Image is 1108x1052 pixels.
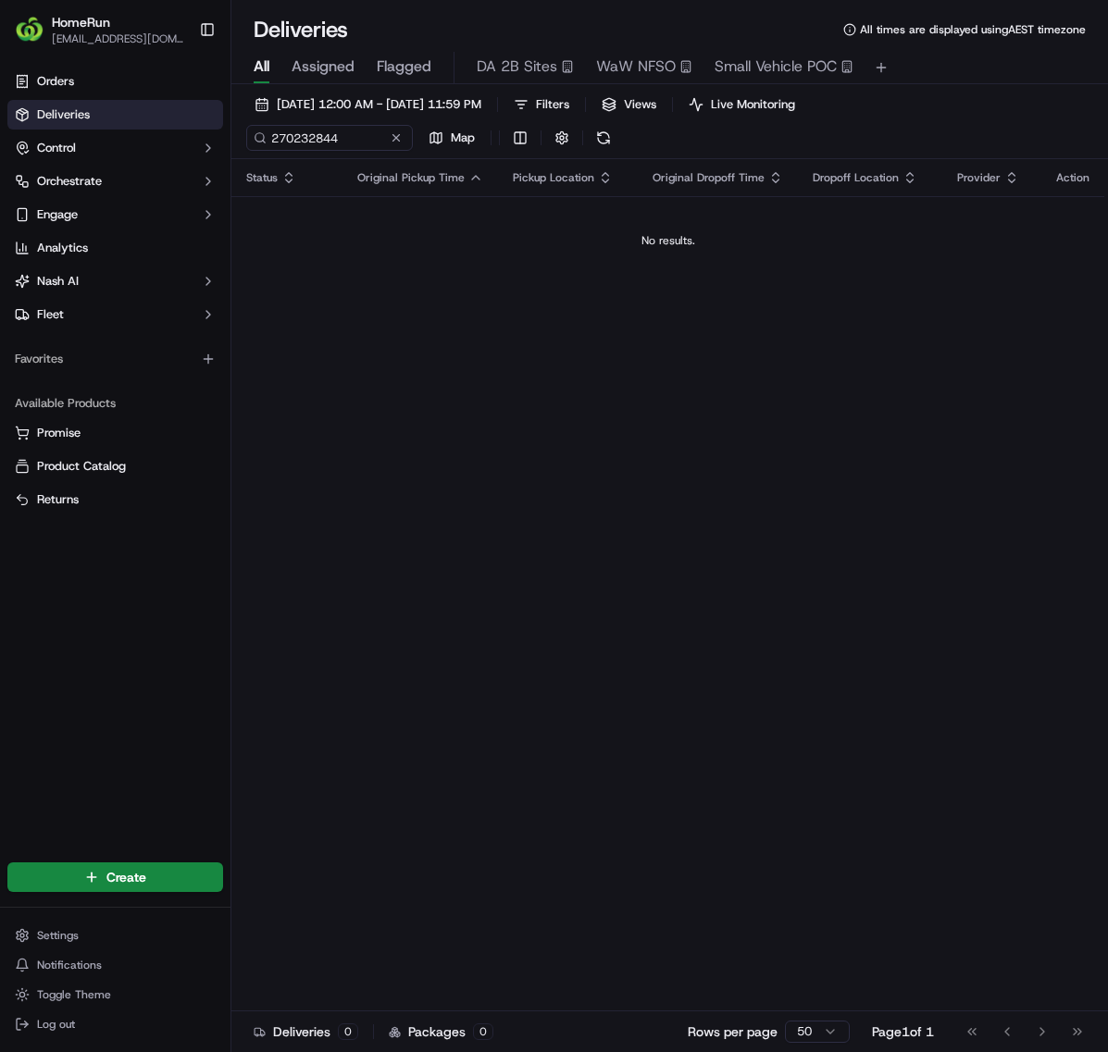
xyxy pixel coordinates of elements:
[37,491,79,508] span: Returns
[15,491,216,508] a: Returns
[246,92,490,118] button: [DATE] 12:00 AM - [DATE] 11:59 PM
[15,458,216,475] a: Product Catalog
[292,56,355,78] span: Assigned
[37,73,74,90] span: Orders
[1056,170,1089,185] div: Action
[505,92,578,118] button: Filters
[7,233,223,263] a: Analytics
[277,96,481,113] span: [DATE] 12:00 AM - [DATE] 11:59 PM
[7,452,223,481] button: Product Catalog
[872,1022,934,1041] div: Page 1 of 1
[680,92,803,118] button: Live Monitoring
[711,96,795,113] span: Live Monitoring
[37,273,79,290] span: Nash AI
[246,125,413,151] input: Type to search
[7,922,223,948] button: Settings
[246,170,278,185] span: Status
[451,130,475,146] span: Map
[420,125,483,151] button: Map
[7,1011,223,1037] button: Log out
[536,96,569,113] span: Filters
[596,56,676,78] span: WaW NFSO
[7,485,223,514] button: Returns
[7,344,223,374] div: Favorites
[389,1022,493,1041] div: Packages
[7,100,223,130] a: Deliveries
[254,15,348,44] h1: Deliveries
[7,67,223,96] a: Orders
[37,206,78,223] span: Engage
[52,13,110,31] button: HomeRun
[106,868,146,886] span: Create
[7,133,223,163] button: Control
[37,958,102,972] span: Notifications
[357,170,465,185] span: Original Pickup Time
[254,1022,358,1041] div: Deliveries
[7,952,223,978] button: Notifications
[37,928,79,943] span: Settings
[7,862,223,892] button: Create
[591,125,616,151] button: Refresh
[15,15,44,44] img: HomeRun
[338,1023,358,1040] div: 0
[239,233,1097,248] div: No results.
[473,1023,493,1040] div: 0
[37,106,90,123] span: Deliveries
[653,170,765,185] span: Original Dropoff Time
[860,22,1086,37] span: All times are displayed using AEST timezone
[477,56,557,78] span: DA 2B Sites
[254,56,269,78] span: All
[377,56,431,78] span: Flagged
[813,170,899,185] span: Dropoff Location
[7,982,223,1008] button: Toggle Theme
[37,458,126,475] span: Product Catalog
[37,173,102,190] span: Orchestrate
[957,170,1001,185] span: Provider
[37,240,88,256] span: Analytics
[52,31,184,46] button: [EMAIL_ADDRESS][DOMAIN_NAME]
[7,200,223,229] button: Engage
[37,306,64,323] span: Fleet
[715,56,837,78] span: Small Vehicle POC
[37,1017,75,1032] span: Log out
[37,425,81,441] span: Promise
[7,266,223,296] button: Nash AI
[7,7,192,52] button: HomeRunHomeRun[EMAIL_ADDRESS][DOMAIN_NAME]
[7,389,223,418] div: Available Products
[7,167,223,196] button: Orchestrate
[37,987,111,1002] span: Toggle Theme
[624,96,656,113] span: Views
[513,170,594,185] span: Pickup Location
[37,140,76,156] span: Control
[7,418,223,448] button: Promise
[688,1022,778,1041] p: Rows per page
[593,92,665,118] button: Views
[7,300,223,329] button: Fleet
[15,425,216,441] a: Promise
